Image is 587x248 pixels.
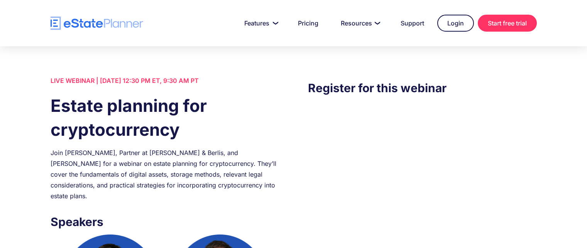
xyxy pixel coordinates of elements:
[51,17,143,30] a: home
[308,79,536,97] h3: Register for this webinar
[51,94,279,142] h1: Estate planning for cryptocurrency
[391,15,433,31] a: Support
[51,147,279,201] div: Join [PERSON_NAME], Partner at [PERSON_NAME] & Berlis, and [PERSON_NAME] for a webinar on estate ...
[51,75,279,86] div: LIVE WEBINAR | [DATE] 12:30 PM ET, 9:30 AM PT
[289,15,328,31] a: Pricing
[478,15,537,32] a: Start free trial
[437,15,474,32] a: Login
[235,15,285,31] a: Features
[332,15,387,31] a: Resources
[51,213,279,231] h3: Speakers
